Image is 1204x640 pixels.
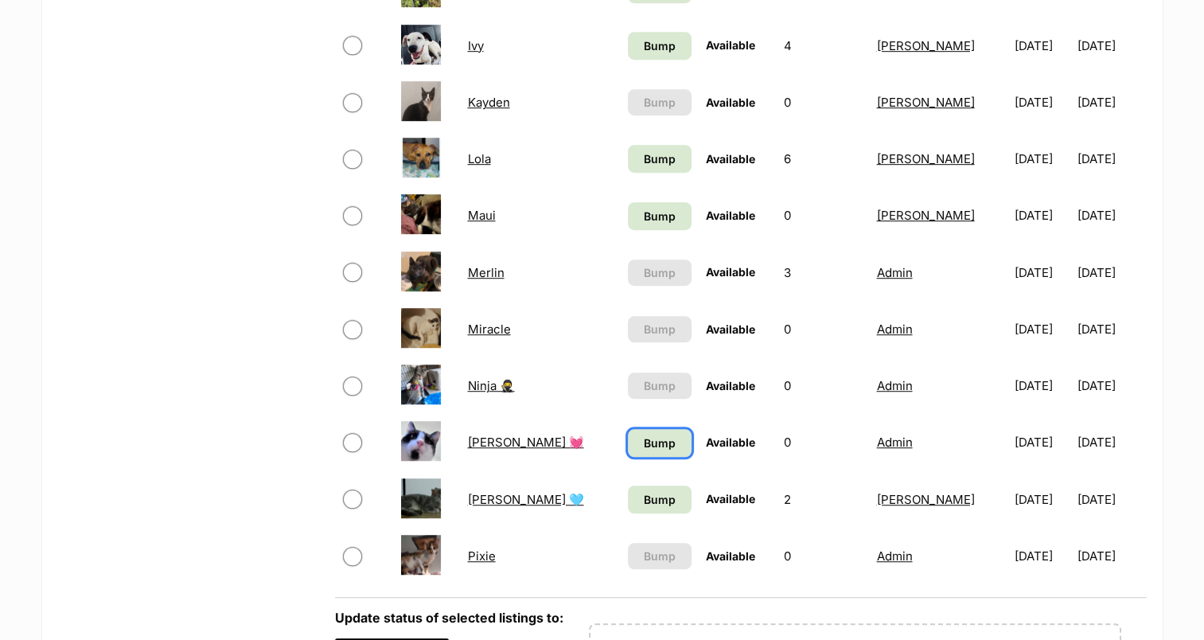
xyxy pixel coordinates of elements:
a: [PERSON_NAME] 🩵 [467,492,583,507]
button: Bump [628,260,692,286]
span: Available [706,379,755,392]
td: [DATE] [1008,75,1076,130]
span: Available [706,435,755,449]
a: [PERSON_NAME] [876,208,974,223]
img: Ivy [401,25,441,64]
td: [DATE] [1077,302,1144,357]
a: [PERSON_NAME] [876,95,974,110]
span: Available [706,152,755,166]
a: [PERSON_NAME] [876,492,974,507]
span: Available [706,492,755,505]
td: [DATE] [1008,131,1076,186]
td: [DATE] [1077,415,1144,470]
span: Bump [644,321,676,338]
span: Bump [644,264,676,281]
td: [DATE] [1077,245,1144,300]
a: Merlin [467,265,504,280]
td: [DATE] [1077,472,1144,527]
button: Bump [628,373,692,399]
td: 0 [777,75,868,130]
button: Bump [628,89,692,115]
span: Available [706,322,755,336]
a: Admin [876,435,912,450]
span: Bump [644,435,676,451]
a: Ivy [467,38,483,53]
td: 6 [777,131,868,186]
a: Admin [876,378,912,393]
td: 0 [777,302,868,357]
a: Bump [628,202,692,230]
td: 0 [777,358,868,413]
td: [DATE] [1008,415,1076,470]
a: Maui [467,208,495,223]
button: Bump [628,316,692,342]
a: [PERSON_NAME] [876,151,974,166]
a: Pixie [467,548,495,564]
span: Available [706,209,755,222]
td: [DATE] [1077,188,1144,243]
span: Available [706,549,755,563]
td: [DATE] [1008,245,1076,300]
td: [DATE] [1008,302,1076,357]
span: Bump [644,548,676,564]
a: [PERSON_NAME] 💓 [467,435,583,450]
td: [DATE] [1077,75,1144,130]
label: Update status of selected listings to: [335,610,563,626]
a: Kayden [467,95,509,110]
td: [DATE] [1008,529,1076,583]
a: [PERSON_NAME] [876,38,974,53]
td: [DATE] [1077,529,1144,583]
span: Available [706,38,755,52]
a: Miracle [467,322,510,337]
a: Admin [876,322,912,337]
td: 3 [777,245,868,300]
a: Lola [467,151,490,166]
a: Ninja 🥷 [467,378,514,393]
td: 0 [777,529,868,583]
span: Bump [644,491,676,508]
td: [DATE] [1008,472,1076,527]
span: Bump [644,208,676,224]
td: 0 [777,188,868,243]
span: Bump [644,150,676,167]
a: Admin [876,265,912,280]
a: Bump [628,429,692,457]
a: Bump [628,486,692,513]
td: 4 [777,18,868,73]
span: Bump [644,94,676,111]
span: Bump [644,377,676,394]
td: 0 [777,415,868,470]
td: [DATE] [1077,131,1144,186]
span: Available [706,96,755,109]
td: [DATE] [1008,358,1076,413]
span: Bump [644,37,676,54]
td: [DATE] [1077,358,1144,413]
td: [DATE] [1077,18,1144,73]
a: Bump [628,145,692,173]
a: Bump [628,32,692,60]
button: Bump [628,543,692,569]
td: [DATE] [1008,18,1076,73]
span: Available [706,265,755,279]
td: 2 [777,472,868,527]
a: Admin [876,548,912,564]
td: [DATE] [1008,188,1076,243]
